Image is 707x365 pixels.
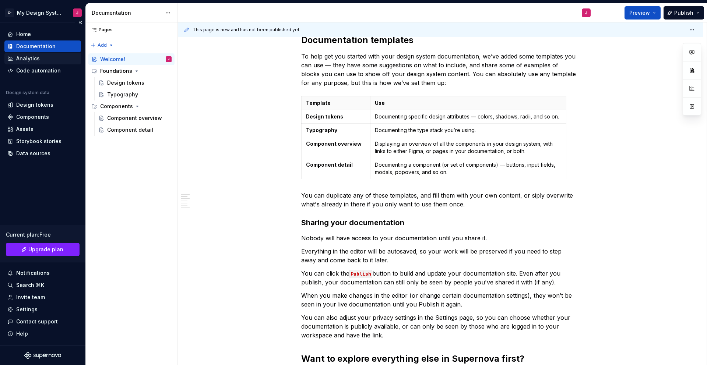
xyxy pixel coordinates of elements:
[95,124,175,136] a: Component detail
[88,100,175,112] div: Components
[6,231,80,238] div: Current plan : Free
[100,103,133,110] div: Components
[301,217,580,228] h3: Sharing your documentation
[88,53,175,65] a: Welcome!J
[88,53,175,136] div: Page tree
[4,148,81,159] a: Data sources
[16,138,61,145] div: Storybook stories
[75,17,85,28] button: Collapse sidebar
[4,291,81,303] a: Invite team
[16,55,40,62] div: Analytics
[306,141,362,147] strong: Component overview
[301,353,580,365] h2: Want to explore everything else in Supernova first?
[107,91,138,98] div: Typography
[95,89,175,100] a: Typography
[16,125,34,133] div: Assets
[168,56,169,63] div: J
[98,42,107,48] span: Add
[4,123,81,135] a: Assets
[107,114,162,122] div: Component overview
[16,67,61,74] div: Code automation
[16,318,58,325] div: Contact support
[4,28,81,40] a: Home
[107,79,144,86] div: Design tokens
[301,234,580,242] p: Nobody will have access to your documentation until you share it.
[24,352,61,359] svg: Supernova Logo
[4,135,81,147] a: Storybook stories
[17,9,64,17] div: My Design System
[16,281,44,289] div: Search ⌘K
[585,10,587,16] div: J
[375,113,561,120] p: Documenting specific design attributes — colors, shadows, radii, and so on.
[4,304,81,315] a: Settings
[4,279,81,291] button: Search ⌘K
[88,40,116,50] button: Add
[5,8,14,17] div: C-
[306,162,353,168] strong: Component detail
[92,9,161,17] div: Documentation
[301,269,580,287] p: You can click the button to build and update your documentation site. Even after you publish, you...
[301,313,580,340] p: You can also adjust your privacy settings in the Settings page, so you can choose whether your do...
[16,330,28,337] div: Help
[16,31,31,38] div: Home
[349,270,372,278] code: Publish
[301,291,580,309] p: When you make changes in the editor (or change certain documentation settings), they won’t be see...
[301,247,580,265] p: Everything in the editor will be autosaved, so your work will be preserved if you need to step aw...
[100,67,132,75] div: Foundations
[4,99,81,111] a: Design tokens
[306,127,337,133] strong: Typography
[629,9,650,17] span: Preview
[16,43,56,50] div: Documentation
[306,99,366,107] p: Template
[16,101,53,109] div: Design tokens
[4,53,81,64] a: Analytics
[301,52,580,87] p: To help get you started with your design system documentation, we’ve added some templates you can...
[4,40,81,52] a: Documentation
[6,243,80,256] button: Upgrade plan
[625,6,661,20] button: Preview
[4,316,81,327] button: Contact support
[375,161,561,176] p: Documenting a component (or set of components) — buttons, input fields, modals, popovers, and so on.
[95,77,175,89] a: Design tokens
[4,267,81,279] button: Notifications
[88,65,175,77] div: Foundations
[674,9,693,17] span: Publish
[6,90,49,96] div: Design system data
[16,306,38,313] div: Settings
[1,5,84,21] button: C-My Design SystemJ
[193,27,300,33] span: This page is new and has not been published yet.
[375,140,561,155] p: Displaying an overview of all the components in your design system, with links to either Figma, o...
[375,127,561,134] p: Documenting the type stack you’re using.
[76,10,78,16] div: J
[301,34,580,46] h2: Documentation templates
[16,113,49,121] div: Components
[664,6,704,20] button: Publish
[100,56,125,63] div: Welcome!
[88,27,113,33] div: Pages
[16,269,50,277] div: Notifications
[4,328,81,340] button: Help
[16,294,45,301] div: Invite team
[16,150,50,157] div: Data sources
[301,191,580,209] p: You can duplicate any of these templates, and fill them with your own content, or siply overwrite...
[95,112,175,124] a: Component overview
[4,111,81,123] a: Components
[28,246,63,253] span: Upgrade plan
[306,113,343,120] strong: Design tokens
[375,99,561,107] p: Use
[4,65,81,77] a: Code automation
[107,126,153,134] div: Component detail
